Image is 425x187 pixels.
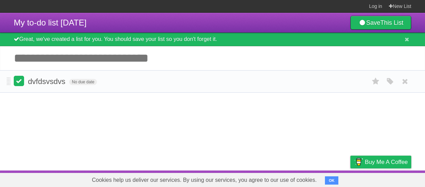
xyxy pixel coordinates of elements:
a: Privacy [341,172,359,185]
a: SaveThis List [350,16,411,30]
a: Buy me a coffee [350,156,411,168]
b: This List [380,19,403,26]
span: dvfdsvsdvs [28,77,67,86]
label: Star task [369,76,382,87]
a: Terms [318,172,333,185]
span: My to-do list [DATE] [14,18,87,27]
label: Done [14,76,24,86]
span: Cookies help us deliver our services. By using our services, you agree to our use of cookies. [85,173,324,187]
a: Suggest a feature [368,172,411,185]
button: OK [325,176,338,185]
a: About [259,172,273,185]
span: No due date [69,79,97,85]
a: Developers [282,172,309,185]
span: Buy me a coffee [365,156,408,168]
img: Buy me a coffee [354,156,363,168]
